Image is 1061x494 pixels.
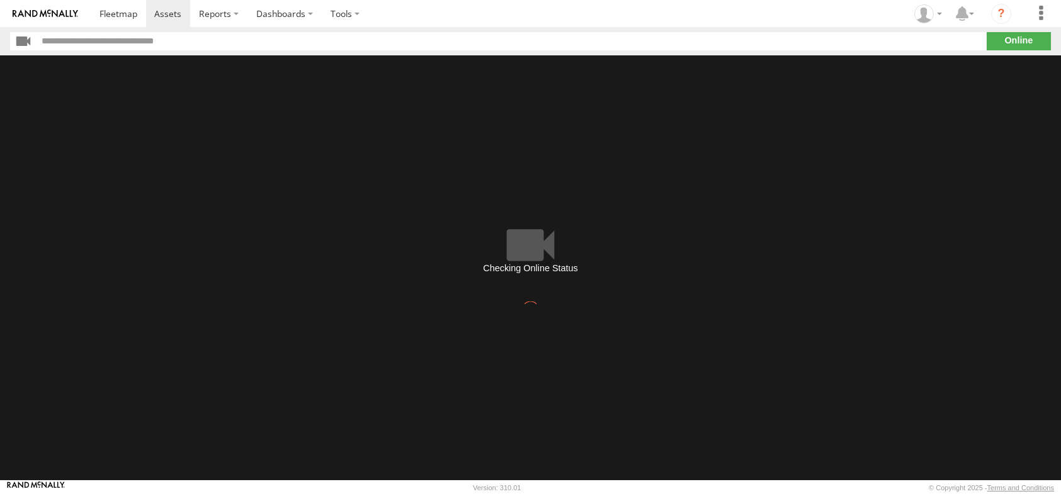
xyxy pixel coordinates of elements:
[991,4,1011,24] i: ?
[987,484,1054,491] a: Terms and Conditions
[13,9,78,18] img: rand-logo.svg
[7,481,65,494] a: Visit our Website
[473,484,521,491] div: Version: 310.01
[910,4,946,23] div: Joseph Rodriguez
[929,484,1054,491] div: © Copyright 2025 -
